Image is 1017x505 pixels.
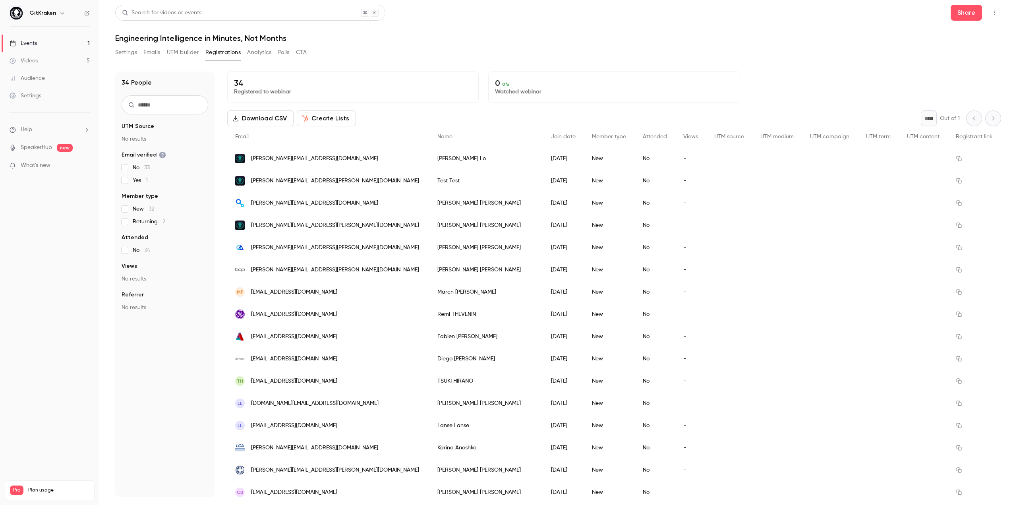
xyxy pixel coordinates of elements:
[133,176,148,184] span: Yes
[675,437,706,459] div: -
[162,219,165,224] span: 2
[146,178,148,183] span: 1
[144,165,150,170] span: 33
[495,88,733,96] p: Watched webinar
[635,303,675,325] div: No
[429,481,543,503] div: [PERSON_NAME] [PERSON_NAME]
[235,154,245,163] img: gitkraken.com
[235,354,245,364] img: opmeit.com
[237,489,244,496] span: CB
[683,134,698,139] span: Views
[133,205,154,213] span: New
[28,487,89,493] span: Plan usage
[122,135,208,143] p: No results
[429,392,543,414] div: [PERSON_NAME] [PERSON_NAME]
[235,465,245,475] img: tradecentric.com
[122,122,208,312] section: facet-groups
[643,134,667,139] span: Attended
[122,78,152,87] h1: 34 People
[251,288,337,296] span: [EMAIL_ADDRESS][DOMAIN_NAME]
[584,414,634,437] div: New
[543,147,584,170] div: [DATE]
[635,459,675,481] div: No
[543,236,584,259] div: [DATE]
[251,155,378,163] span: [PERSON_NAME][EMAIL_ADDRESS][DOMAIN_NAME]
[115,46,137,59] button: Settings
[584,192,634,214] div: New
[675,392,706,414] div: -
[251,310,337,319] span: [EMAIL_ADDRESS][DOMAIN_NAME]
[297,110,356,126] button: Create Lists
[635,259,675,281] div: No
[635,192,675,214] div: No
[235,198,245,208] img: digitalmatter.com
[675,236,706,259] div: -
[543,259,584,281] div: [DATE]
[429,459,543,481] div: [PERSON_NAME] [PERSON_NAME]
[543,459,584,481] div: [DATE]
[122,275,208,283] p: No results
[10,74,45,82] div: Audience
[675,192,706,214] div: -
[543,414,584,437] div: [DATE]
[234,88,472,96] p: Registered to webinar
[122,151,166,159] span: Email verified
[133,164,150,172] span: No
[592,134,626,139] span: Member type
[296,46,307,59] button: CTA
[251,333,337,341] span: [EMAIL_ADDRESS][DOMAIN_NAME]
[584,370,634,392] div: New
[429,281,543,303] div: Marcn [PERSON_NAME]
[502,81,509,87] span: 0 %
[675,459,706,481] div: -
[675,481,706,503] div: -
[122,304,208,312] p: No results
[543,214,584,236] div: [DATE]
[675,214,706,236] div: -
[237,377,243,385] span: TH
[237,288,243,296] span: MF
[144,248,150,253] span: 34
[429,437,543,459] div: Karina Anoshko
[635,414,675,437] div: No
[57,144,73,152] span: new
[584,303,634,325] div: New
[429,192,543,214] div: [PERSON_NAME] [PERSON_NAME]
[235,310,245,319] img: gehealthcare.com
[584,325,634,348] div: New
[235,221,245,230] img: gitkraken.com
[956,134,992,139] span: Registrant link
[675,147,706,170] div: -
[543,281,584,303] div: [DATE]
[584,147,634,170] div: New
[251,377,337,385] span: [EMAIL_ADDRESS][DOMAIN_NAME]
[543,370,584,392] div: [DATE]
[234,78,472,88] p: 34
[543,170,584,192] div: [DATE]
[907,134,940,139] span: UTM content
[584,437,634,459] div: New
[429,348,543,370] div: Diego [PERSON_NAME]
[143,46,160,59] button: Emails
[10,126,90,134] li: help-dropdown-opener
[122,234,148,242] span: Attended
[133,246,150,254] span: No
[251,177,419,185] span: [PERSON_NAME][EMAIL_ADDRESS][PERSON_NAME][DOMAIN_NAME]
[238,400,242,407] span: LL
[635,481,675,503] div: No
[675,370,706,392] div: -
[251,466,419,474] span: [PERSON_NAME][EMAIL_ADDRESS][PERSON_NAME][DOMAIN_NAME]
[10,92,41,100] div: Settings
[149,206,154,212] span: 32
[278,46,290,59] button: Polls
[635,236,675,259] div: No
[584,170,634,192] div: New
[584,236,634,259] div: New
[635,147,675,170] div: No
[235,443,245,453] img: lasercreditaccess.com
[635,392,675,414] div: No
[235,176,245,186] img: gitkraken.com
[429,414,543,437] div: Lanse Lanse
[251,422,337,430] span: [EMAIL_ADDRESS][DOMAIN_NAME]
[429,370,543,392] div: TSUKI HIRANO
